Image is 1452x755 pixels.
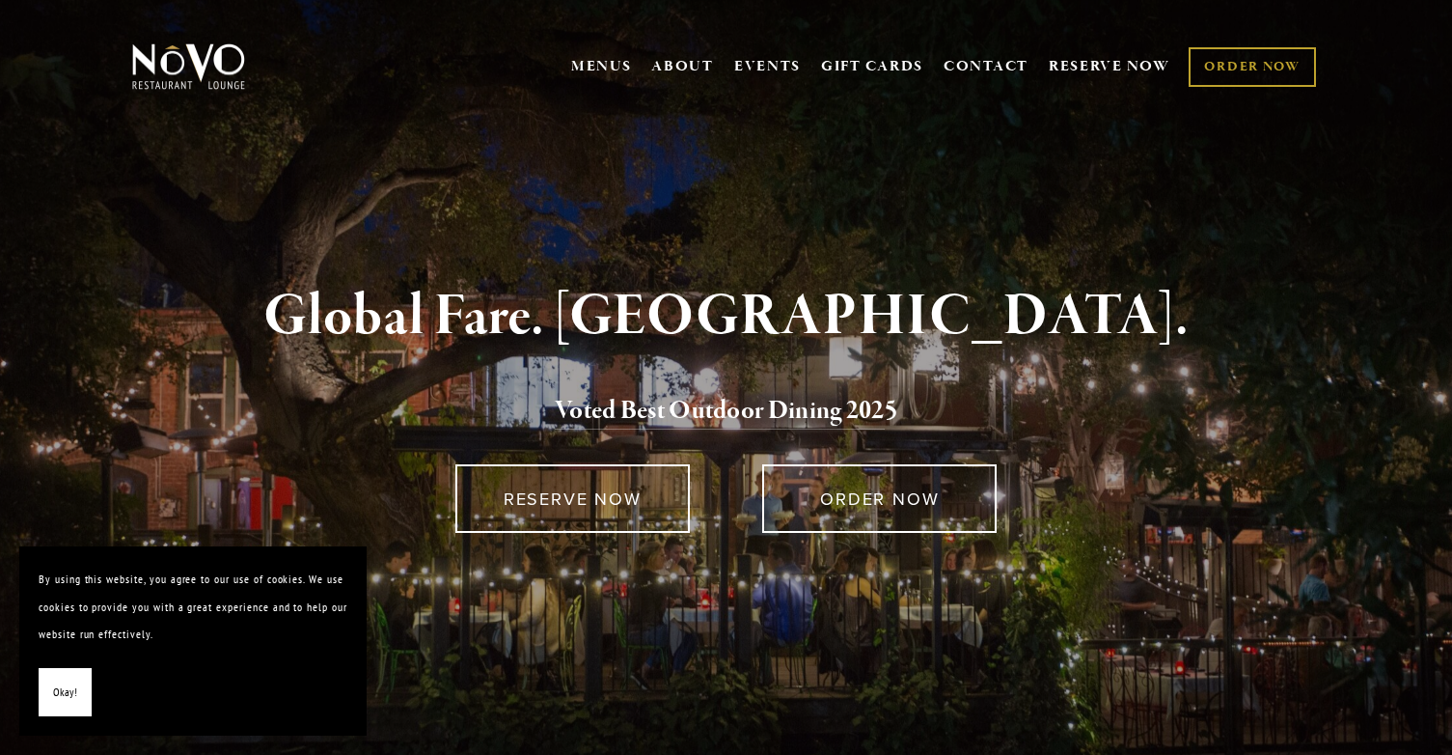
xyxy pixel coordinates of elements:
a: ORDER NOW [762,464,997,533]
a: RESERVE NOW [455,464,690,533]
h2: 5 [164,391,1289,432]
a: ABOUT [651,57,714,76]
a: MENUS [571,57,632,76]
p: By using this website, you agree to our use of cookies. We use cookies to provide you with a grea... [39,566,347,649]
a: ORDER NOW [1189,47,1315,87]
img: Novo Restaurant &amp; Lounge [128,42,249,91]
span: Okay! [53,679,77,707]
strong: Global Fare. [GEOGRAPHIC_DATA]. [263,280,1189,353]
a: EVENTS [734,57,801,76]
a: Voted Best Outdoor Dining 202 [555,394,885,431]
a: CONTACT [944,48,1028,85]
button: Okay! [39,668,92,717]
a: GIFT CARDS [821,48,923,85]
section: Cookie banner [19,546,367,736]
a: RESERVE NOW [1049,48,1170,85]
